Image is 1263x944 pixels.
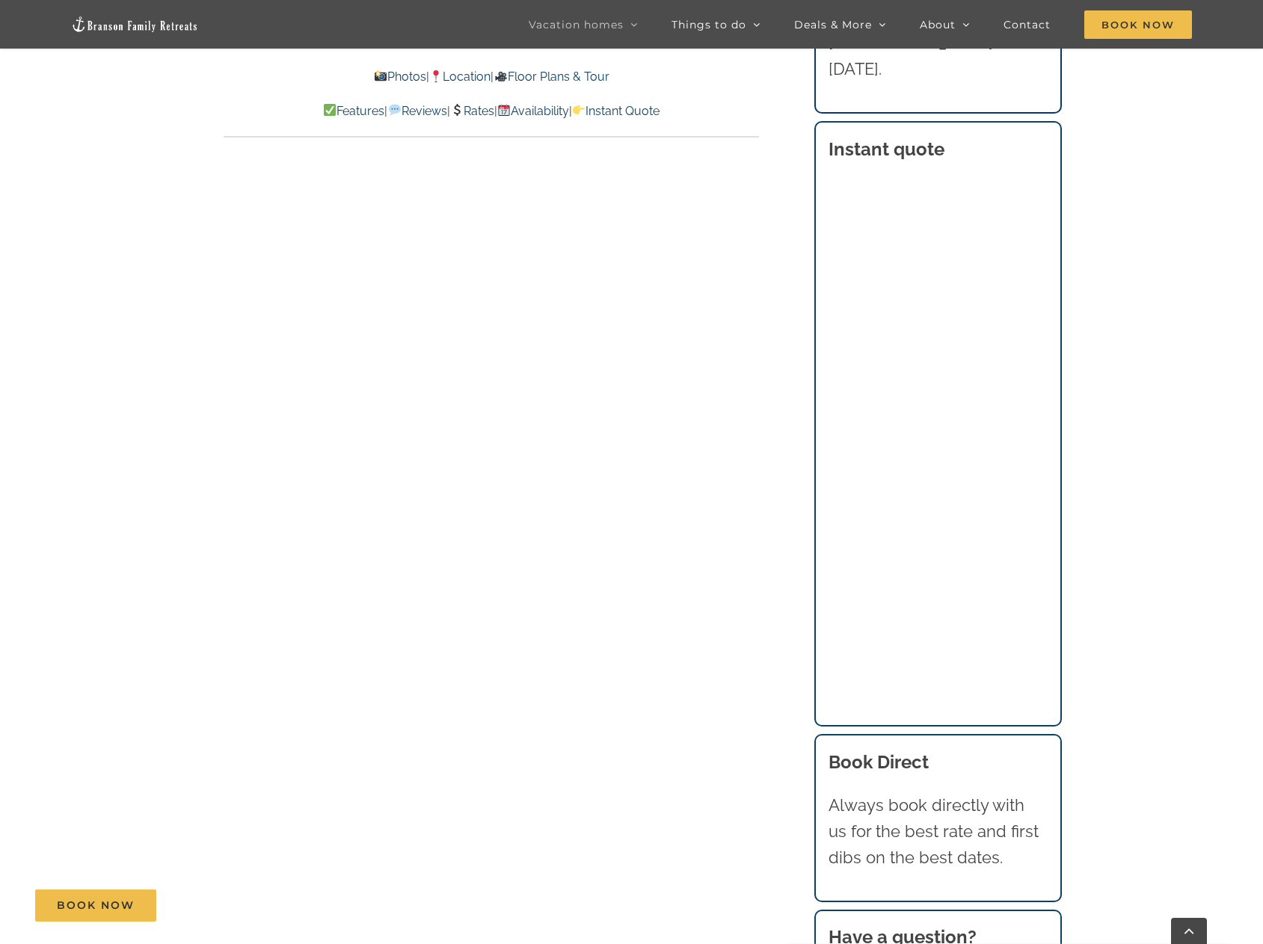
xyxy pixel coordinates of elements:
b: Book Direct [829,751,929,773]
a: Rates [450,104,494,118]
img: 💲 [451,104,463,116]
a: Availability [497,104,569,118]
a: Features [323,104,384,118]
a: Instant Quote [572,104,660,118]
img: 💬 [389,104,401,116]
span: Vacation homes [529,19,624,30]
span: Things to do [672,19,746,30]
p: Always book directly with us for the best rate and first dibs on the best dates. [829,792,1047,871]
strong: Instant quote [829,138,944,160]
span: Book Now [57,899,135,912]
img: 📆 [498,104,510,116]
img: 👉 [573,104,585,116]
a: Book Now [35,889,156,922]
span: About [920,19,956,30]
span: Book Now [1084,10,1192,39]
img: ✅ [324,104,336,116]
p: | | | | [224,102,759,121]
a: Reviews [387,104,446,118]
span: Deals & More [794,19,872,30]
iframe: Booking/Inquiry Widget [829,179,1047,688]
span: Contact [1004,19,1051,30]
img: Branson Family Retreats Logo [71,16,198,33]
